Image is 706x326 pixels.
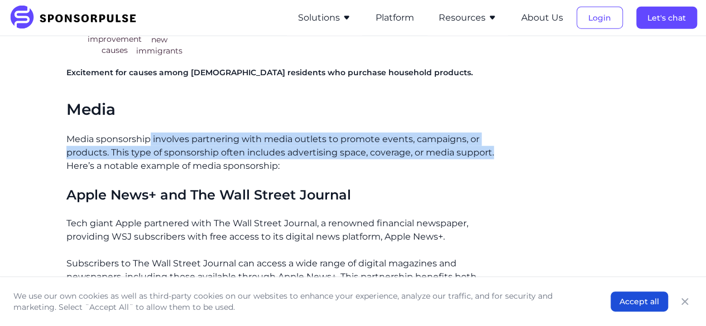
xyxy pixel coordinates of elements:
[611,291,668,312] button: Accept all
[66,217,494,244] p: Tech giant Apple partnered with The Wall Street Journal, a renowned financial newspaper, providin...
[66,100,494,119] h2: Media
[439,11,497,25] button: Resources
[66,257,494,324] p: Subscribers to The Wall Street Journal can access a wide range of digital magazines and newspaper...
[521,13,563,23] a: About Us
[9,6,145,30] img: SponsorPulse
[66,67,473,77] strong: Excitement for causes among [DEMOGRAPHIC_DATA] residents who purchase household products.
[650,273,706,326] iframe: Chat Widget
[13,290,588,313] p: We use our own cookies as well as third-party cookies on our websites to enhance your experience,...
[577,13,623,23] a: Login
[298,11,351,25] button: Solutions
[577,7,623,29] button: Login
[376,13,414,23] a: Platform
[66,186,494,203] h3: Apple News+ and The Wall Street Journal
[66,133,494,173] p: Media sponsorship involves partnering with media outlets to promote events, campaigns, or product...
[636,13,697,23] a: Let's chat
[376,11,414,25] button: Platform
[636,7,697,29] button: Let's chat
[521,11,563,25] button: About Us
